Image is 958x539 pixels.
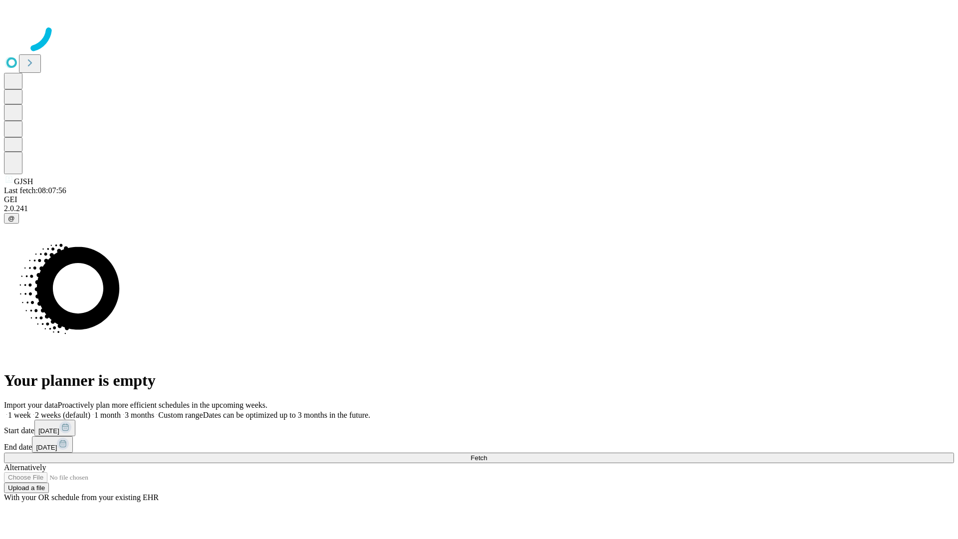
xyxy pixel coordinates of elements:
[4,401,58,409] span: Import your data
[158,411,203,419] span: Custom range
[4,420,954,436] div: Start date
[35,411,90,419] span: 2 weeks (default)
[4,213,19,224] button: @
[4,483,49,493] button: Upload a file
[4,371,954,390] h1: Your planner is empty
[4,493,159,502] span: With your OR schedule from your existing EHR
[125,411,154,419] span: 3 months
[94,411,121,419] span: 1 month
[14,177,33,186] span: GJSH
[471,454,487,462] span: Fetch
[4,195,954,204] div: GEI
[4,463,46,472] span: Alternatively
[4,186,66,195] span: Last fetch: 08:07:56
[32,436,73,453] button: [DATE]
[4,204,954,213] div: 2.0.241
[38,427,59,435] span: [DATE]
[8,215,15,222] span: @
[36,444,57,451] span: [DATE]
[58,401,267,409] span: Proactively plan more efficient schedules in the upcoming weeks.
[34,420,75,436] button: [DATE]
[203,411,370,419] span: Dates can be optimized up to 3 months in the future.
[4,453,954,463] button: Fetch
[4,436,954,453] div: End date
[8,411,31,419] span: 1 week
